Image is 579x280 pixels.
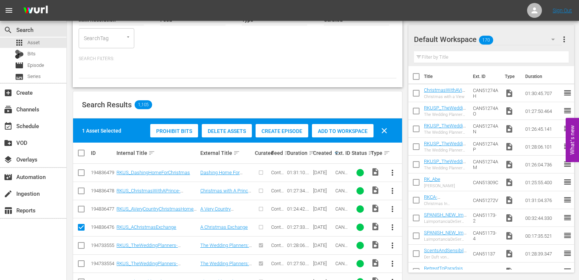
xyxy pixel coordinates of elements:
[566,118,579,162] button: Open Feedback Widget
[522,245,563,263] td: 01:28:39.347
[505,231,514,240] span: Video
[202,128,252,134] span: Delete Assets
[522,209,563,227] td: 00:32:44.330
[116,224,176,230] a: RKUS_AChristmasExchange
[312,128,374,134] span: Add to Workspace
[4,173,13,182] span: Automation
[505,142,514,151] span: Video
[287,206,310,212] div: 01:24:42.878
[384,237,401,254] button: more_vert
[522,173,563,191] td: 01:25:55.400
[200,206,252,217] a: A Very Country Christmas Homecoming
[470,227,501,245] td: CAN51173-4
[200,149,253,157] div: External Title
[15,38,24,47] span: Asset
[255,150,269,156] div: Curated
[424,112,467,117] div: The Wedding Planners: Algo que Celebrar
[424,219,467,224] div: LaImportanciaDeSerMike_Eps_6-10
[4,155,13,164] span: Overlays
[284,150,291,156] span: sort
[522,138,563,156] td: 01:28:06.101
[380,126,389,135] span: clear
[468,66,500,87] th: Ext. ID
[424,105,466,122] a: RKUSP_TheWeddingPlanners_ChampagneDreams
[424,66,469,87] th: Title
[91,206,114,212] div: 194836477
[375,122,393,140] button: clear
[424,201,467,206] div: Christmas In [GEOGRAPHIC_DATA]
[470,102,501,120] td: CAN51274AO
[388,186,397,195] span: more_vert
[313,224,333,230] div: [DATE]
[202,124,252,137] button: Delete Assets
[256,124,308,137] button: Create Episode
[470,209,501,227] td: CAN51173-2
[4,206,13,215] span: Reports
[91,188,114,193] div: 194836478
[424,237,467,242] div: LaImportanciaDeSerMike_Eps_4-6
[27,73,41,80] span: Series
[388,259,397,268] span: more_vert
[522,156,563,173] td: 01:26:04.736
[563,106,572,115] span: reorder
[505,196,514,205] span: Video
[388,241,397,250] span: more_vert
[148,150,155,156] span: sort
[371,167,380,176] span: Video
[200,242,252,254] a: The Wedding Planners: Feuding Families
[135,100,152,109] span: 1,105
[470,84,501,102] td: CAN51274AH
[388,168,397,177] span: more_vert
[424,248,467,259] a: ScentsAndSensibility_DE
[271,261,284,272] span: Content
[384,218,401,236] button: more_vert
[15,50,24,59] div: Bits
[27,50,36,58] span: Bits
[271,206,284,217] span: Content
[4,122,13,131] span: Schedule
[313,206,333,212] div: [DATE]
[563,195,572,204] span: reorder
[563,124,572,133] span: reorder
[4,88,13,97] span: Create
[563,88,572,97] span: reorder
[388,205,397,214] span: more_vert
[384,200,401,218] button: more_vert
[505,267,514,276] span: Video
[4,139,13,147] span: VOD
[313,242,333,248] div: [DATE]
[371,186,380,195] span: Video
[384,255,401,273] button: more_vert
[200,261,252,272] a: The Wedding Planners: Champagne Dream
[563,249,572,258] span: reorder
[79,56,397,62] p: Search Filters:
[287,188,310,193] div: 01:27:34.583
[505,124,514,133] span: Video
[271,188,284,199] span: Content
[563,267,572,276] span: reorder
[4,26,13,35] span: Search
[560,30,569,48] button: more_vert
[82,127,121,134] div: 1 Asset Selected
[505,89,514,98] span: Video
[505,214,514,222] span: Video
[335,150,349,156] div: Ext. ID
[424,94,467,99] div: Christmas with a View
[333,150,340,156] span: keyboard_arrow_down
[116,242,181,254] a: RKUS_TheWeddingPlanners-FeudingFamilies
[15,61,24,70] span: Episode
[313,261,333,266] div: [DATE]
[371,240,380,249] span: Video
[271,170,284,181] span: Content
[371,149,382,157] div: Type
[522,120,563,138] td: 01:26:45.141
[271,224,284,235] span: Content
[313,188,333,193] div: [DATE]
[522,227,563,245] td: 00:17:35.521
[384,182,401,200] button: more_vert
[424,194,460,205] a: RKCA-ChristmasInParis
[91,261,114,266] div: 194733554
[233,150,240,156] span: sort
[560,35,569,44] span: more_vert
[82,100,132,109] span: Search Results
